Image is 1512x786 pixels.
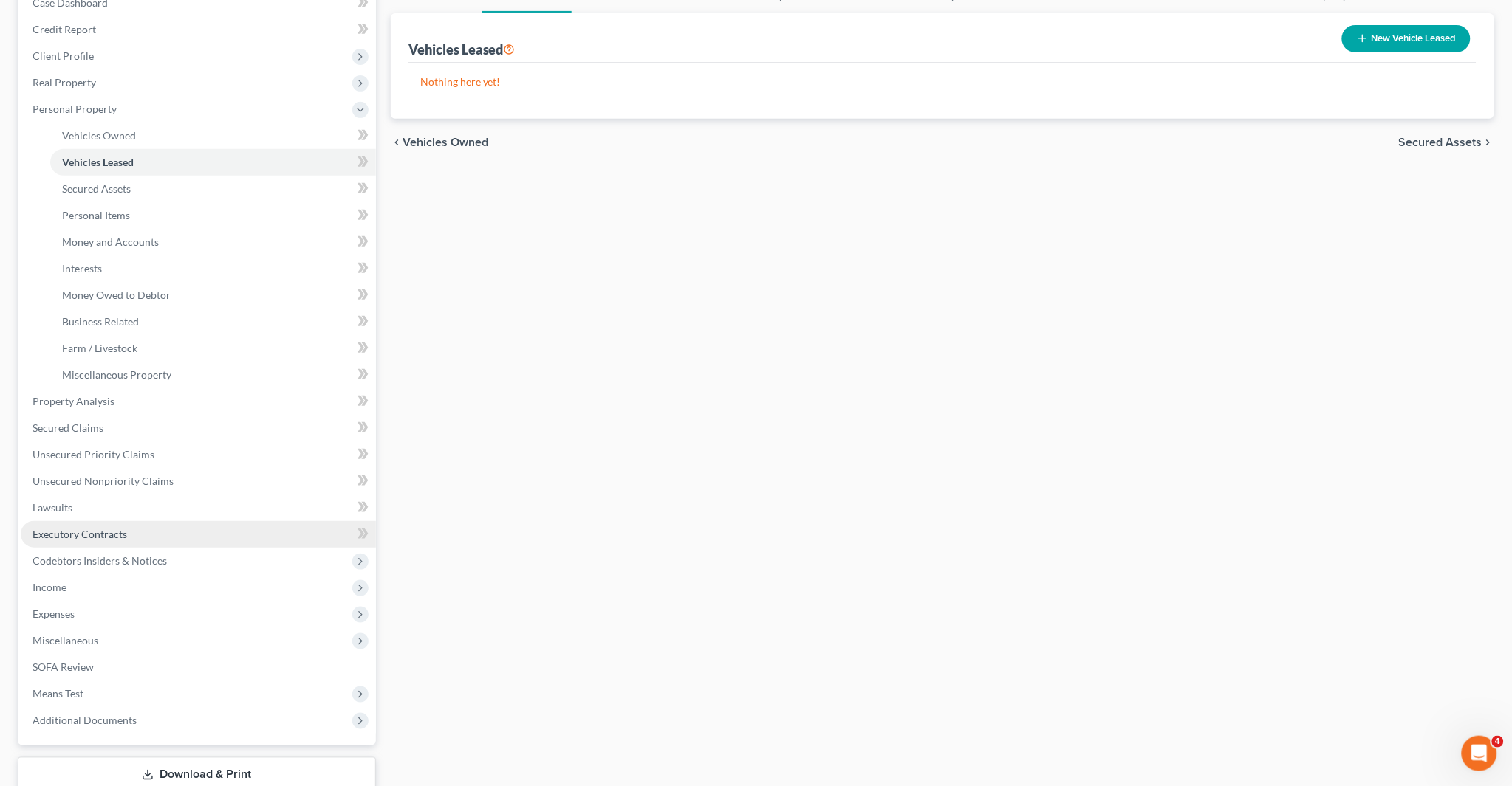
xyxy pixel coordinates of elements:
[33,714,137,726] span: Additional Documents
[21,468,376,494] a: Unsecured Nonpriority Claims
[21,494,376,521] a: Lawsuits
[1462,736,1497,771] iframe: Intercom live chat
[1399,137,1482,148] span: Secured Assets
[62,342,137,354] span: Farm / Livestock
[1342,25,1471,52] button: New Vehicle Leased
[50,362,376,388] a: Miscellaneous Property
[21,415,376,441] a: Secured Claims
[33,395,114,407] span: Property Analysis
[21,521,376,548] a: Executory Contracts
[391,137,488,148] button: chevron_left Vehicles Owned
[403,137,488,148] span: Vehicles Owned
[50,282,376,308] a: Money Owed to Debtor
[62,315,139,328] span: Business Related
[50,255,376,282] a: Interests
[1399,137,1494,148] button: Secured Assets chevron_right
[33,528,127,540] span: Executory Contracts
[50,123,376,149] a: Vehicles Owned
[62,262,102,275] span: Interests
[33,49,94,62] span: Client Profile
[33,661,94,673] span: SOFA Review
[33,23,96,35] span: Credit Report
[21,16,376,43] a: Credit Report
[420,75,1465,89] p: Nothing here yet!
[62,235,159,248] span: Money and Accounts
[33,421,103,434] span: Secured Claims
[33,687,83,700] span: Means Test
[62,182,131,195] span: Secured Assets
[33,76,96,89] span: Real Property
[33,103,117,115] span: Personal Property
[62,209,130,221] span: Personal Items
[50,202,376,229] a: Personal Items
[62,368,171,381] span: Miscellaneous Property
[62,289,171,301] span: Money Owed to Debtor
[50,176,376,202] a: Secured Assets
[1492,736,1504,748] span: 4
[50,335,376,362] a: Farm / Livestock
[62,156,134,168] span: Vehicles Leased
[33,634,98,647] span: Miscellaneous
[50,308,376,335] a: Business Related
[21,388,376,415] a: Property Analysis
[62,129,136,142] span: Vehicles Owned
[33,475,174,487] span: Unsecured Nonpriority Claims
[1482,137,1494,148] i: chevron_right
[21,654,376,680] a: SOFA Review
[33,554,167,567] span: Codebtors Insiders & Notices
[50,229,376,255] a: Money and Accounts
[33,581,66,593] span: Income
[391,137,403,148] i: chevron_left
[33,607,75,620] span: Expenses
[33,501,72,514] span: Lawsuits
[50,149,376,176] a: Vehicles Leased
[33,448,154,461] span: Unsecured Priority Claims
[408,41,516,58] div: Vehicles Leased
[21,441,376,468] a: Unsecured Priority Claims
